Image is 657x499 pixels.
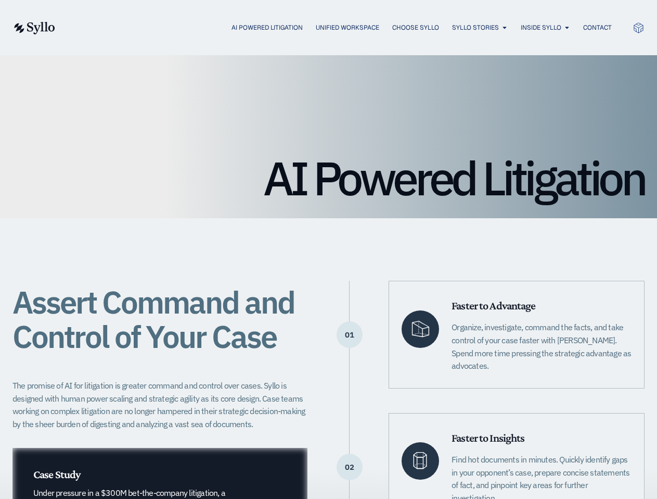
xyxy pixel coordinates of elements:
a: Unified Workspace [316,23,379,32]
a: Syllo Stories [452,23,499,32]
img: syllo [12,22,55,34]
a: Inside Syllo [521,23,561,32]
nav: Menu [76,23,612,33]
div: Menu Toggle [76,23,612,33]
p: Organize, investigate, command the facts, and take control of your case faster with [PERSON_NAME]... [452,321,632,372]
span: Faster to Insights [452,431,524,444]
a: Contact [583,23,612,32]
span: Assert Command and Control of Your Case [12,281,294,357]
span: Faster to Advantage [452,299,535,312]
a: Choose Syllo [392,23,439,32]
h1: AI Powered Litigation [12,155,645,202]
span: Case Study [33,468,80,481]
p: 01 [337,334,363,335]
a: AI Powered Litigation [231,23,303,32]
p: 02 [337,467,363,468]
p: The promise of AI for litigation is greater command and control over cases. Syllo is designed wit... [12,379,307,431]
